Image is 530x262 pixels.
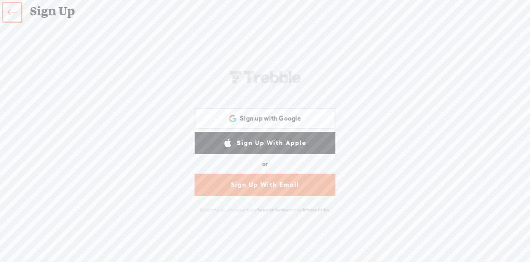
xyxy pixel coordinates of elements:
[303,208,329,212] a: Privacy Policy
[195,132,335,154] a: Sign Up With Apple
[193,203,337,217] div: By signing up, you agree to our and our .
[195,108,335,129] div: Sign up with Google
[240,114,301,123] span: Sign up with Google
[195,174,335,196] a: Sign Up With Email
[262,158,268,171] div: or
[257,208,288,212] a: Terms of Service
